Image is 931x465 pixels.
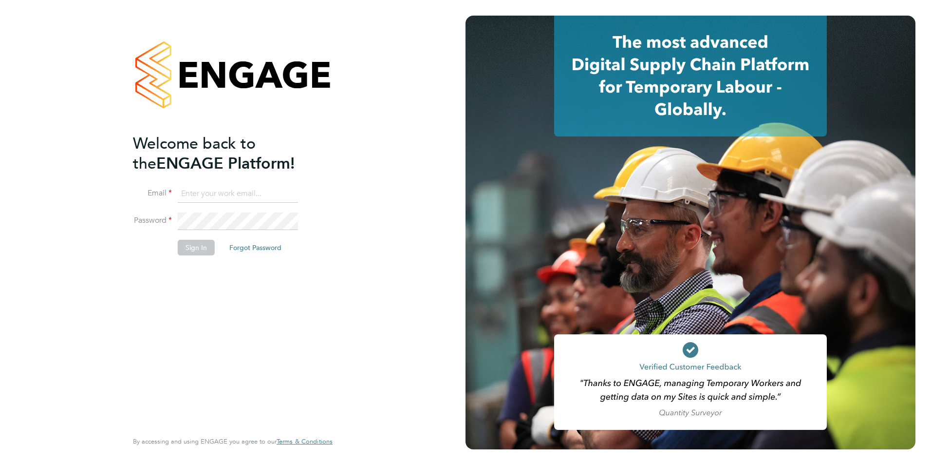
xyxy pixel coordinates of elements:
input: Enter your work email... [178,185,298,203]
button: Sign In [178,240,215,255]
label: Password [133,215,172,226]
a: Terms & Conditions [277,438,333,446]
span: Welcome back to the [133,134,256,173]
h2: ENGAGE Platform! [133,134,323,174]
span: By accessing and using ENGAGE you agree to our [133,437,333,446]
button: Forgot Password [222,240,289,255]
label: Email [133,188,172,198]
